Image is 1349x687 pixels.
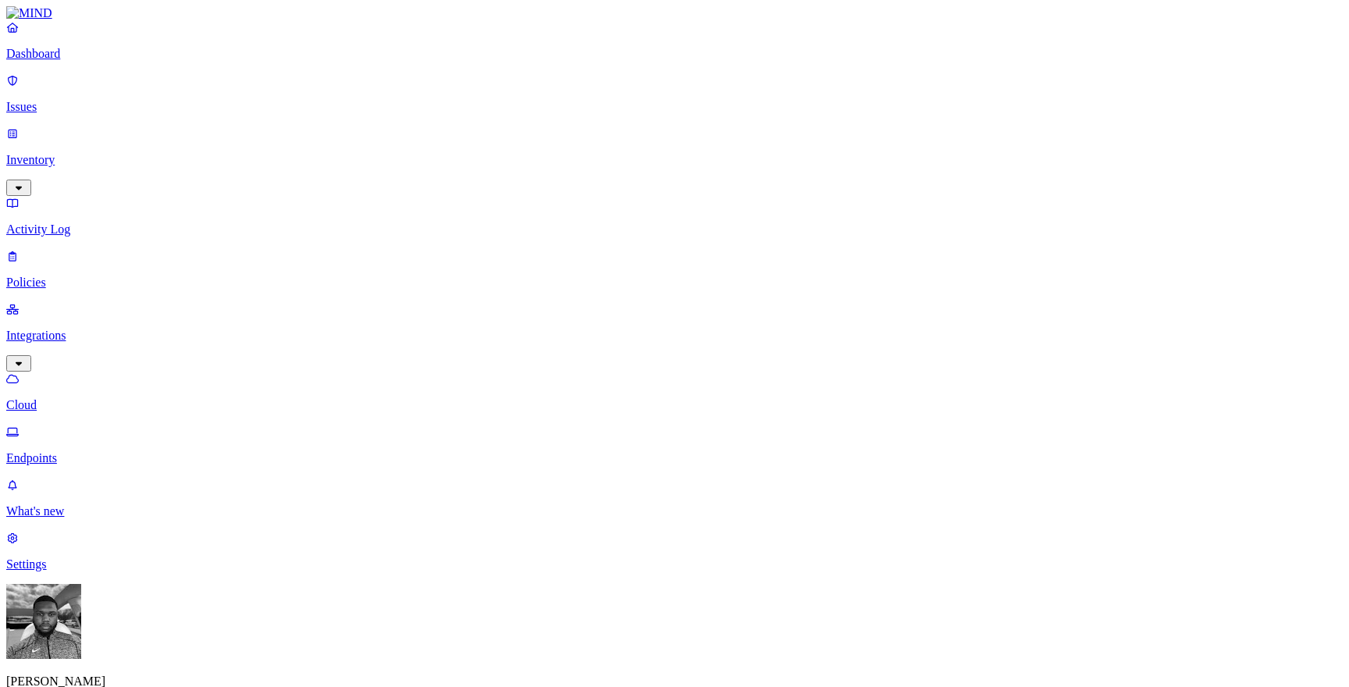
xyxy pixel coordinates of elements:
[6,73,1343,114] a: Issues
[6,329,1343,343] p: Integrations
[6,6,1343,20] a: MIND
[6,478,1343,518] a: What's new
[6,20,1343,61] a: Dashboard
[6,451,1343,465] p: Endpoints
[6,531,1343,571] a: Settings
[6,504,1343,518] p: What's new
[6,47,1343,61] p: Dashboard
[6,222,1343,237] p: Activity Log
[6,557,1343,571] p: Settings
[6,372,1343,412] a: Cloud
[6,100,1343,114] p: Issues
[6,302,1343,369] a: Integrations
[6,153,1343,167] p: Inventory
[6,126,1343,194] a: Inventory
[6,584,81,659] img: Cameron White
[6,425,1343,465] a: Endpoints
[6,249,1343,290] a: Policies
[6,6,52,20] img: MIND
[6,398,1343,412] p: Cloud
[6,196,1343,237] a: Activity Log
[6,276,1343,290] p: Policies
